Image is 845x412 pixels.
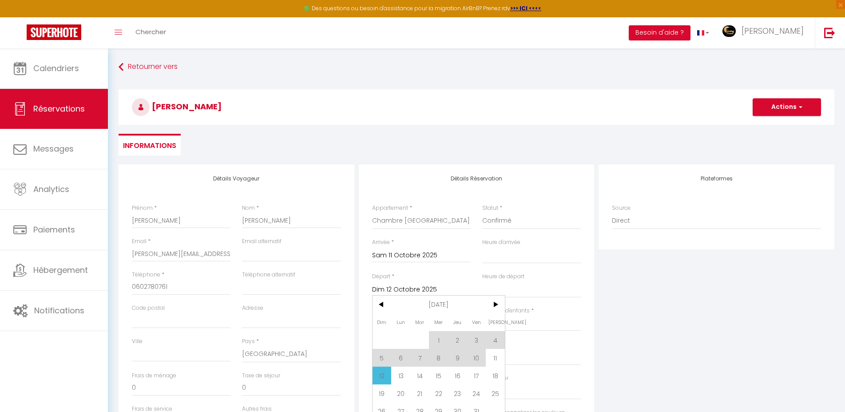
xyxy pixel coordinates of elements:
span: 14 [410,367,429,384]
span: Chercher [135,27,166,36]
span: 16 [448,367,467,384]
span: 12 [373,367,392,384]
label: Frais de ménage [132,372,176,380]
span: 9 [448,349,467,367]
span: 7 [410,349,429,367]
span: Paiements [33,224,75,235]
label: Pays [242,337,255,346]
button: Besoin d'aide ? [629,25,690,40]
label: Email alternatif [242,237,282,246]
label: Heure d'arrivée [482,238,520,247]
span: 24 [467,384,486,402]
label: Email [132,237,147,246]
span: 4 [486,331,505,349]
label: Nom [242,204,255,212]
img: Super Booking [27,24,81,40]
label: Code postal [132,304,165,312]
span: Réservations [33,103,85,114]
span: 6 [391,349,410,367]
label: Téléphone alternatif [242,271,295,279]
label: Heure de départ [482,272,524,281]
span: < [373,296,392,313]
label: Appartement [372,204,408,212]
label: Nombre d'enfants [482,307,530,315]
span: 15 [429,367,448,384]
span: [PERSON_NAME] [132,101,222,112]
span: 11 [486,349,505,367]
label: Statut [482,204,498,212]
a: Retourner vers [119,59,834,75]
label: Prénom [132,204,153,212]
a: >>> ICI <<<< [510,4,541,12]
span: Lun [391,313,410,331]
span: 25 [486,384,505,402]
span: Mar [410,313,429,331]
label: Adresse [242,304,263,312]
label: Source [612,204,631,212]
span: 13 [391,367,410,384]
span: 10 [467,349,486,367]
span: 5 [373,349,392,367]
span: Jeu [448,313,467,331]
img: ... [722,25,736,37]
span: Analytics [33,184,69,195]
span: Notifications [34,305,84,316]
span: 22 [429,384,448,402]
span: 18 [486,367,505,384]
h4: Plateformes [612,176,821,182]
h4: Détails Voyageur [132,176,341,182]
label: Téléphone [132,271,160,279]
span: 21 [410,384,429,402]
a: Chercher [129,17,173,48]
label: Ville [132,337,143,346]
span: 19 [373,384,392,402]
a: ... [PERSON_NAME] [716,17,815,48]
span: Ven [467,313,486,331]
span: Messages [33,143,74,154]
span: [PERSON_NAME] [486,313,505,331]
span: 2 [448,331,467,349]
button: Actions [753,98,821,116]
label: Départ [372,272,390,281]
span: Dim [373,313,392,331]
span: > [486,296,505,313]
h4: Détails Réservation [372,176,581,182]
label: Arrivée [372,238,390,247]
span: 17 [467,367,486,384]
label: Taxe de séjour [242,372,280,380]
span: 20 [391,384,410,402]
span: [PERSON_NAME] [742,25,804,36]
span: 3 [467,331,486,349]
span: 23 [448,384,467,402]
li: Informations [119,134,181,156]
span: 1 [429,331,448,349]
span: [DATE] [391,296,486,313]
span: 8 [429,349,448,367]
span: Mer [429,313,448,331]
img: logout [824,27,835,38]
span: Calendriers [33,63,79,74]
span: Hébergement [33,264,88,276]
